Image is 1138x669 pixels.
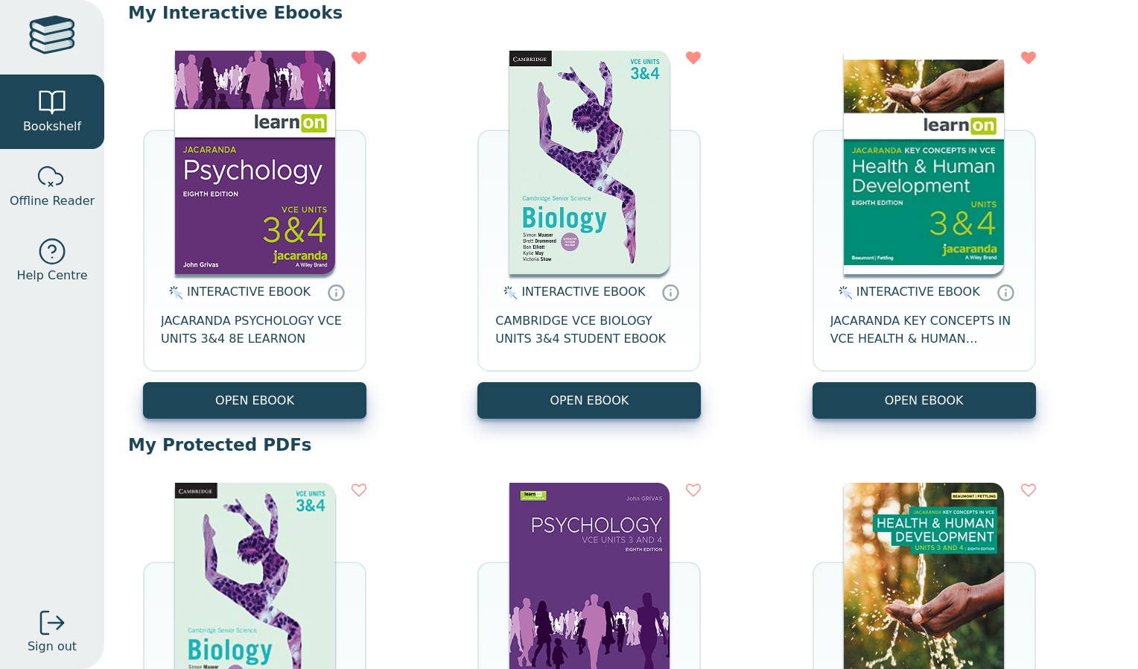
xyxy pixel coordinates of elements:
a: Interactive eBooks are accessed online via the publisher’s portal. They contain interactive resou... [661,283,679,301]
span: JACARANDA KEY CONCEPTS IN VCE HEALTH & HUMAN DEVELOPMENT UNITS 3&4 LEARNON EBOOK 8E [830,312,1018,348]
img: e003a821-2442-436b-92bb-da2395357dfc.jpg [844,51,1004,274]
a: Interactive eBooks are accessed online via the publisher’s portal. They contain interactive resou... [327,283,345,301]
p: My Protected PDFs [128,434,1114,456]
span: Sign out [28,638,77,656]
span: INTERACTIVE EBOOK [856,285,980,299]
button: OPEN EBOOK [143,382,366,419]
span: Help Centre [16,267,87,285]
p: My Interactive Ebooks [128,1,1114,24]
button: OPEN EBOOK [813,382,1036,419]
img: 4bb61bf8-509a-4e9e-bd77-88deacee2c2e.jpg [175,51,335,274]
img: 6e390be0-4093-ea11-a992-0272d098c78b.jpg [509,51,670,274]
span: Offline Reader [10,192,95,210]
button: OPEN EBOOK [477,382,701,419]
img: interactive.svg [499,284,518,302]
span: JACARANDA PSYCHOLOGY VCE UNITS 3&4 8E LEARNON [161,312,349,348]
a: Interactive eBooks are accessed online via the publisher’s portal. They contain interactive resou... [996,283,1014,301]
img: interactive.svg [834,284,853,302]
span: Bookshelf [23,118,81,136]
span: INTERACTIVE EBOOK [187,285,311,299]
span: CAMBRIDGE VCE BIOLOGY UNITS 3&4 STUDENT EBOOK [495,312,683,348]
span: INTERACTIVE EBOOK [521,285,645,299]
img: interactive.svg [165,284,183,302]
